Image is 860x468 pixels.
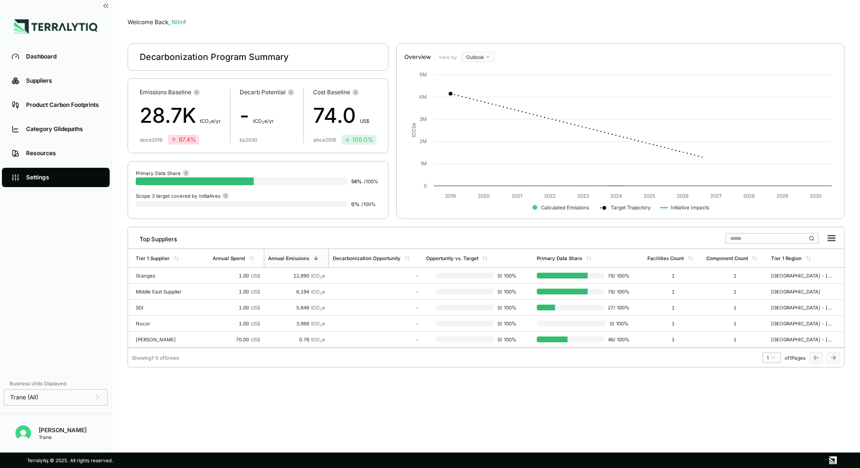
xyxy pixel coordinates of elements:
span: t CO e/yr [253,118,274,124]
tspan: 2 [411,126,416,129]
div: 5,648 [268,305,325,310]
text: Initiative Impacts [671,205,709,211]
div: 100.0 % [344,136,373,144]
div: Suppliers [26,77,100,85]
span: tCO e [311,289,325,294]
div: - [333,305,419,310]
span: 0 / 100 % [494,321,519,326]
div: 1 [647,273,699,278]
div: Decarb Potential [240,88,294,96]
div: Welcome Back, [128,18,845,26]
div: Middle East Supplier [136,289,198,294]
text: 2030 [810,193,821,199]
div: by 2030 [240,137,257,143]
text: 4M [419,94,427,100]
div: 6,194 [268,289,325,294]
button: 1 [762,352,781,363]
div: 1 [706,321,763,326]
span: of 1 Pages [785,355,805,361]
div: 28.7K [140,100,221,131]
div: 1.00 [213,289,259,294]
span: US$ [251,273,260,278]
div: 0.76 [268,336,325,342]
button: Open user button [12,422,35,445]
div: 1 [706,273,763,278]
sub: 2 [320,307,322,311]
div: Annual Spend [213,255,245,261]
text: 2028 [743,193,755,199]
div: Scope 3 target covered by Initiatives [136,192,229,199]
div: [PERSON_NAME] [136,336,198,342]
text: 2021 [512,193,522,199]
div: - [333,336,419,342]
div: 12,890 [268,273,325,278]
sub: 2 [320,339,322,343]
div: Trane [39,434,86,440]
div: 1 [706,289,763,294]
div: since 2019 [140,137,162,143]
div: Decarbonization Opportunity [333,255,401,261]
text: 1M [420,161,427,166]
div: [PERSON_NAME] [39,426,86,434]
div: 1 [706,336,763,342]
text: 2029 [776,193,788,199]
div: Tier 1 Region [771,255,802,261]
div: 3,966 [268,321,325,326]
img: Logo [14,19,98,34]
span: ! [184,18,186,26]
div: - [333,273,419,278]
div: 1 [647,321,699,326]
div: 1 [706,305,763,310]
span: 0 / 100 % [494,305,519,310]
text: 2019 [445,193,456,199]
span: / 100 % [364,178,378,184]
div: Granges [136,273,198,278]
text: 0 [424,183,427,189]
text: 3M [419,116,427,122]
span: 27 / 100 % [604,305,630,310]
div: 1.00 [213,321,259,326]
span: Trane (All) [10,394,38,401]
span: 46 / 100 % [604,336,630,342]
div: - [333,289,419,294]
text: tCO e [411,123,416,137]
span: t CO e/yr [200,118,221,124]
span: tCO e [311,336,325,342]
div: Component Count [706,255,748,261]
div: Top Suppliers [132,232,177,243]
div: Showing 1 - 5 of 5 rows [132,355,179,361]
span: US$ [251,321,260,326]
text: 2027 [710,193,722,199]
sub: 2 [320,291,322,295]
div: Category Glidepaths [26,125,100,133]
span: 0 / 100 % [494,289,519,294]
div: Settings [26,174,100,181]
span: US$ [251,289,260,294]
div: 1.00 [213,273,259,278]
div: Product Carbon Footprints [26,101,100,109]
sub: 2 [320,323,322,327]
div: 1 [767,355,776,361]
img: Nitin Shetty [15,425,31,441]
div: Cost Baseline [313,88,376,96]
text: Calculated Emissions [541,205,589,210]
span: tCO e [311,321,325,326]
text: 2M [419,138,427,144]
div: Primary Data Share [136,169,189,176]
div: 74.0 [313,100,376,131]
span: tCO e [311,305,325,310]
div: - [240,100,294,131]
text: 2020 [478,193,489,199]
div: - [333,321,419,326]
div: Dashboard [26,53,100,60]
span: 0 / 100 % [606,321,630,326]
span: 76 / 100 % [604,273,630,278]
div: [GEOGRAPHIC_DATA] - [US_STATE] [771,305,833,310]
div: Business Units Displayed [4,378,108,389]
text: Target Trajectory [611,205,651,211]
sub: 2 [320,275,322,279]
button: Outlook [462,52,495,62]
span: 0 % [351,201,359,207]
div: Tier 1 Supplier [136,255,170,261]
div: Resources [26,149,100,157]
